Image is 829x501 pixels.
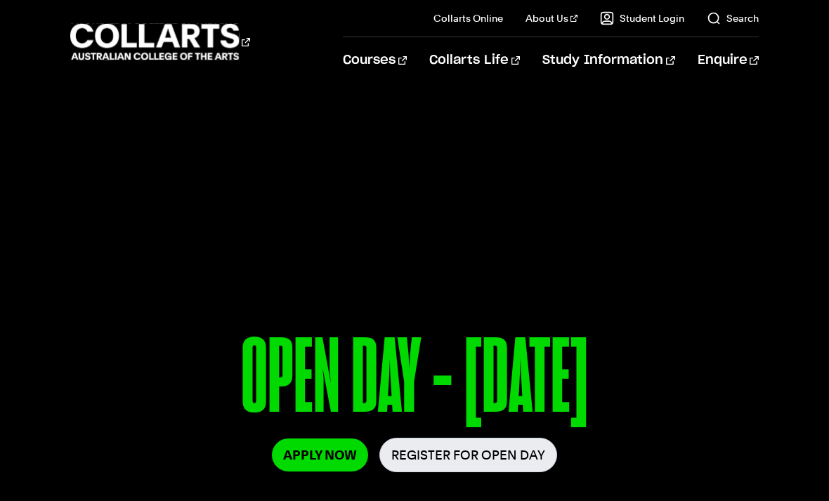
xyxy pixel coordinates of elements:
[429,37,520,84] a: Collarts Life
[542,37,674,84] a: Study Information
[379,438,557,472] a: Register for Open Day
[70,22,250,62] div: Go to homepage
[600,11,684,25] a: Student Login
[343,37,407,84] a: Courses
[698,37,759,84] a: Enquire
[526,11,577,25] a: About Us
[433,11,503,25] a: Collarts Online
[70,324,758,438] p: OPEN DAY - [DATE]
[707,11,759,25] a: Search
[272,438,368,471] a: Apply Now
